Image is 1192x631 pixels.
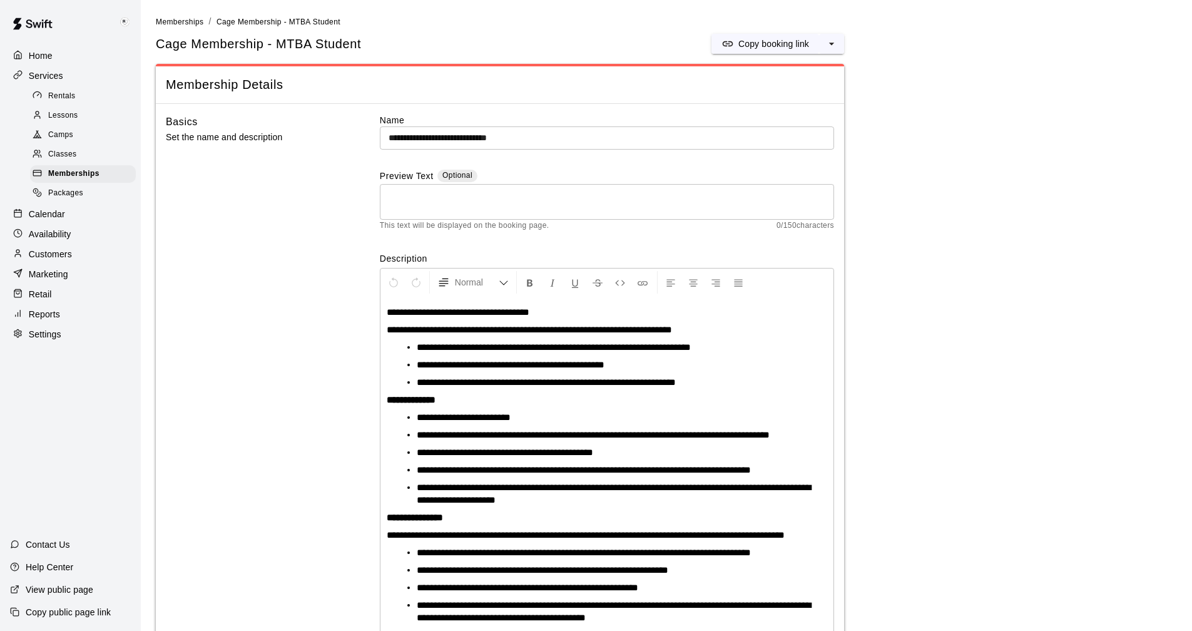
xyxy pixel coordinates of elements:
[166,76,834,93] span: Membership Details
[519,271,541,294] button: Format Bold
[29,328,61,341] p: Settings
[10,46,131,65] a: Home
[432,271,514,294] button: Formatting Options
[738,38,809,50] p: Copy booking link
[29,268,68,280] p: Marketing
[29,308,60,321] p: Reports
[455,276,499,289] span: Normal
[609,271,631,294] button: Insert Code
[711,34,819,54] button: Copy booking link
[26,538,70,551] p: Contact Us
[156,36,361,53] span: Cage Membership - MTBA Student
[48,148,76,161] span: Classes
[30,88,136,105] div: Rentals
[26,583,93,596] p: View public page
[380,220,549,232] span: This text will be displayed on the booking page.
[29,228,71,240] p: Availability
[10,225,131,244] a: Availability
[48,168,99,180] span: Memberships
[156,16,203,26] a: Memberships
[660,271,681,294] button: Left Align
[30,184,141,203] a: Packages
[156,15,1177,29] nav: breadcrumb
[30,145,141,165] a: Classes
[380,114,834,126] label: Name
[10,325,131,344] a: Settings
[711,34,844,54] div: split button
[26,561,73,573] p: Help Center
[705,271,726,294] button: Right Align
[115,10,141,35] div: Keith Brooks
[442,171,472,180] span: Optional
[819,34,844,54] button: select merge strategy
[48,90,76,103] span: Rentals
[10,265,131,284] a: Marketing
[30,107,136,125] div: Lessons
[29,288,52,300] p: Retail
[166,130,340,145] p: Set the name and description
[29,208,65,220] p: Calendar
[542,271,563,294] button: Format Italics
[380,170,434,184] label: Preview Text
[48,187,83,200] span: Packages
[30,106,141,125] a: Lessons
[632,271,653,294] button: Insert Link
[208,15,211,28] li: /
[380,252,834,265] label: Description
[10,66,131,85] a: Services
[30,126,136,144] div: Camps
[587,271,608,294] button: Format Strikethrough
[777,220,834,232] span: 0 / 150 characters
[564,271,586,294] button: Format Underline
[405,271,427,294] button: Redo
[383,271,404,294] button: Undo
[10,205,131,223] a: Calendar
[29,248,72,260] p: Customers
[683,271,704,294] button: Center Align
[30,126,141,145] a: Camps
[26,606,111,618] p: Copy public page link
[30,185,136,202] div: Packages
[216,18,340,26] span: Cage Membership - MTBA Student
[30,86,141,106] a: Rentals
[10,305,131,324] a: Reports
[29,69,63,82] p: Services
[728,271,749,294] button: Justify Align
[48,110,78,122] span: Lessons
[30,146,136,163] div: Classes
[10,245,131,264] a: Customers
[29,49,53,62] p: Home
[117,15,132,30] img: Keith Brooks
[30,165,141,184] a: Memberships
[48,129,73,141] span: Camps
[156,18,203,26] span: Memberships
[30,165,136,183] div: Memberships
[10,285,131,304] a: Retail
[166,114,198,130] h6: Basics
